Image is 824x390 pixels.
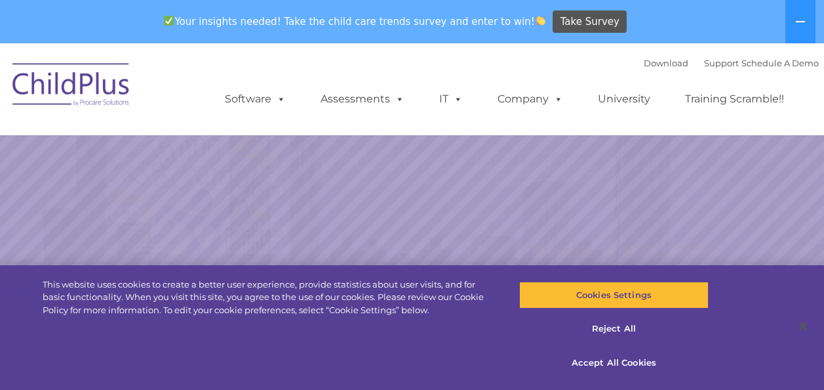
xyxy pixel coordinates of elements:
img: ✅ [164,16,174,26]
img: ChildPlus by Procare Solutions [6,54,137,119]
button: Close [789,312,817,341]
a: Take Survey [553,11,627,33]
a: University [585,86,663,112]
button: Accept All Cookies [519,349,709,377]
button: Reject All [519,316,709,343]
a: Software [212,86,299,112]
span: Take Survey [560,11,619,33]
a: Assessments [307,86,418,112]
a: Training Scramble!! [672,86,797,112]
a: IT [426,86,476,112]
span: Your insights needed! Take the child care trends survey and enter to win! [159,9,551,34]
a: Schedule A Demo [741,58,819,68]
img: 👏 [536,16,545,26]
div: This website uses cookies to create a better user experience, provide statistics about user visit... [43,278,494,317]
a: Support [704,58,739,68]
a: Company [484,86,576,112]
a: Download [644,58,688,68]
font: | [644,58,819,68]
button: Cookies Settings [519,282,709,309]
